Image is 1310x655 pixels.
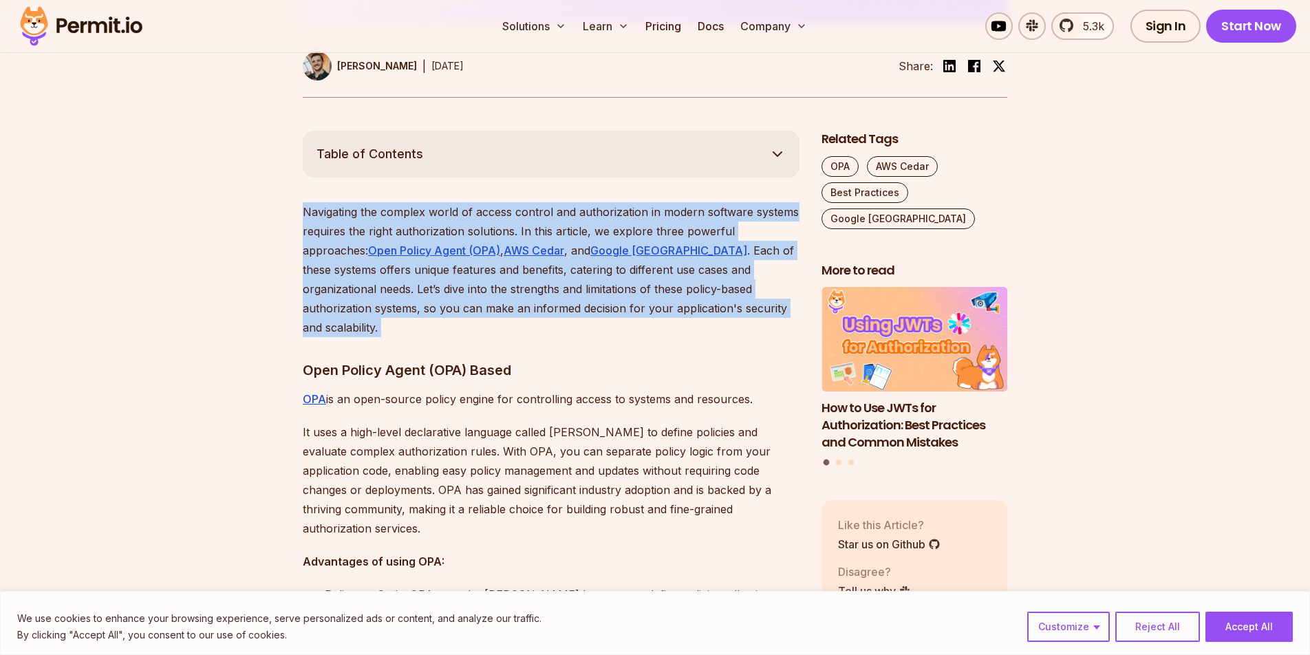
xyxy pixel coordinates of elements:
span: Table of Contents [316,144,423,164]
h3: How to Use JWTs for Authorization: Best Practices and Common Mistakes [822,400,1007,451]
time: [DATE] [431,60,464,72]
img: linkedin [941,58,958,74]
img: twitter [992,59,1006,73]
span: 5.3k [1075,18,1104,34]
a: Google [GEOGRAPHIC_DATA] [590,244,747,257]
img: Daniel Bass [303,52,332,80]
p: We use cookies to enhance your browsing experience, serve personalized ads or content, and analyz... [17,610,541,627]
button: Accept All [1205,612,1293,642]
h3: Open Policy Agent (OPA) Based [303,359,799,381]
strong: Advantages of using OPA: [303,555,444,568]
a: AWS Cedar [867,156,938,177]
p: is an open-source policy engine for controlling access to systems and resources. [303,389,799,409]
p: It uses a high-level declarative language called [PERSON_NAME] to define policies and evaluate co... [303,422,799,538]
div: | [422,58,426,74]
a: Start Now [1206,10,1296,43]
p: Disagree? [838,563,911,580]
p: [PERSON_NAME] [337,59,417,73]
button: Go to slide 1 [824,460,830,466]
p: Navigating the complex world of access control and authorization in modern software systems requi... [303,202,799,337]
button: Solutions [497,12,572,40]
button: Reject All [1115,612,1200,642]
img: facebook [966,58,982,74]
button: Table of Contents [303,131,799,178]
h2: Related Tags [822,131,1007,148]
a: How to Use JWTs for Authorization: Best Practices and Common MistakesHow to Use JWTs for Authoriz... [822,287,1007,451]
a: 5.3k [1051,12,1114,40]
a: Best Practices [822,182,908,203]
img: How to Use JWTs for Authorization: Best Practices and Common Mistakes [822,287,1007,391]
button: Go to slide 3 [848,460,854,465]
a: [PERSON_NAME] [303,52,417,80]
button: Go to slide 2 [836,460,841,465]
li: 1 of 3 [822,287,1007,451]
a: Tell us why [838,583,911,599]
a: Google [GEOGRAPHIC_DATA] [822,208,975,229]
button: Learn [577,12,634,40]
p: Policy-as-Code: OPA uses the [PERSON_NAME] language to define policies, allowing policies to be t... [325,585,799,643]
p: By clicking "Accept All", you consent to our use of cookies. [17,627,541,643]
div: Posts [822,287,1007,467]
a: AWS Cedar [504,244,564,257]
a: Docs [692,12,729,40]
a: Sign In [1130,10,1201,43]
button: Company [735,12,813,40]
a: Star us on Github [838,536,941,552]
a: OPA [303,392,326,406]
li: Share: [899,58,933,74]
img: Permit logo [14,3,149,50]
a: Open Policy Agent (OPA) [368,244,500,257]
button: Customize [1027,612,1110,642]
p: Like this Article? [838,517,941,533]
a: Pricing [640,12,687,40]
h2: More to read [822,262,1007,279]
a: OPA [822,156,859,177]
